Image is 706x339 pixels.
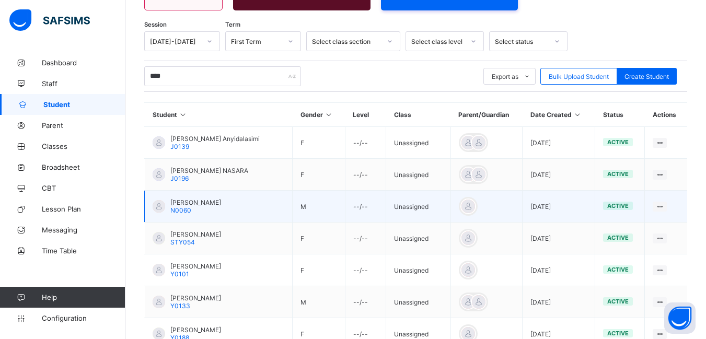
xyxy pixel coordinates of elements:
div: First Term [231,38,282,45]
span: Term [225,21,240,28]
span: Dashboard [42,59,125,67]
div: Select class section [312,38,381,45]
span: active [607,170,629,178]
th: Class [386,103,450,127]
span: Parent [42,121,125,130]
span: Y0101 [170,270,189,278]
span: STY054 [170,238,195,246]
td: [DATE] [523,223,595,254]
span: Lesson Plan [42,205,125,213]
td: [DATE] [523,127,595,159]
td: --/-- [345,223,386,254]
i: Sort in Ascending Order [325,111,333,119]
td: --/-- [345,159,386,191]
div: Select status [495,38,548,45]
td: [DATE] [523,254,595,286]
td: [DATE] [523,159,595,191]
div: [DATE]-[DATE] [150,38,201,45]
td: [DATE] [523,191,595,223]
td: M [293,191,345,223]
th: Student [145,103,293,127]
button: Open asap [664,302,696,334]
span: N0060 [170,206,191,214]
td: Unassigned [386,254,450,286]
span: [PERSON_NAME] [170,294,221,302]
span: active [607,138,629,146]
span: active [607,234,629,241]
span: Export as [492,73,518,80]
span: Broadsheet [42,163,125,171]
span: Create Student [624,73,669,80]
th: Date Created [523,103,595,127]
th: Gender [293,103,345,127]
span: [PERSON_NAME] [170,198,221,206]
td: [DATE] [523,286,595,318]
td: F [293,254,345,286]
span: J0139 [170,143,189,150]
td: --/-- [345,254,386,286]
img: safsims [9,9,90,31]
th: Status [595,103,645,127]
i: Sort in Ascending Order [573,111,582,119]
span: J0196 [170,174,189,182]
td: F [293,159,345,191]
th: Parent/Guardian [450,103,522,127]
td: F [293,127,345,159]
td: Unassigned [386,159,450,191]
span: Bulk Upload Student [549,73,609,80]
td: Unassigned [386,191,450,223]
span: active [607,266,629,273]
td: Unassigned [386,286,450,318]
th: Actions [645,103,687,127]
div: Select class level [411,38,465,45]
td: Unassigned [386,127,450,159]
span: Classes [42,142,125,150]
span: CBT [42,184,125,192]
td: Unassigned [386,223,450,254]
span: [PERSON_NAME] Anyidalasimi [170,135,260,143]
td: --/-- [345,127,386,159]
span: Session [144,21,167,28]
td: M [293,286,345,318]
span: [PERSON_NAME] [170,230,221,238]
span: Student [43,100,125,109]
span: active [607,298,629,305]
span: active [607,330,629,337]
span: Staff [42,79,125,88]
span: [PERSON_NAME] [170,326,221,334]
span: Y0133 [170,302,190,310]
span: Messaging [42,226,125,234]
span: Help [42,293,125,301]
span: [PERSON_NAME] NASARA [170,167,248,174]
th: Level [345,103,386,127]
td: --/-- [345,286,386,318]
td: --/-- [345,191,386,223]
span: Configuration [42,314,125,322]
span: Time Table [42,247,125,255]
i: Sort in Ascending Order [179,111,188,119]
td: F [293,223,345,254]
span: [PERSON_NAME] [170,262,221,270]
span: active [607,202,629,209]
